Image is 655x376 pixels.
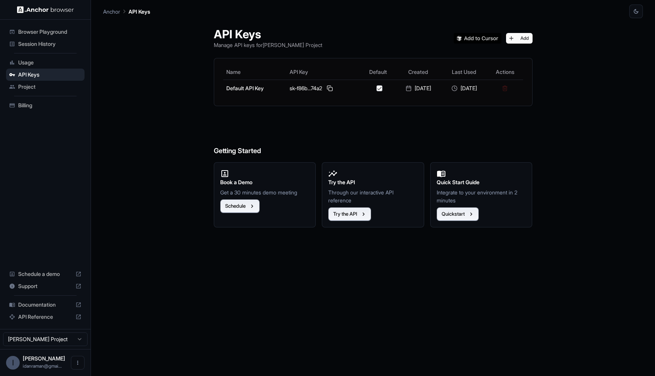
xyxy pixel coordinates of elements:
p: Get a 30 minutes demo meeting [220,188,310,196]
p: Anchor [103,8,120,16]
h6: Getting Started [214,115,533,157]
span: Documentation [18,301,72,309]
div: Schedule a demo [6,268,85,280]
p: Manage API keys for [PERSON_NAME] Project [214,41,322,49]
h2: Quick Start Guide [437,178,526,186]
h1: API Keys [214,27,322,41]
img: Anchor Logo [17,6,74,13]
div: Browser Playground [6,26,85,38]
img: Add anchorbrowser MCP server to Cursor [454,33,501,44]
div: Documentation [6,299,85,311]
div: Support [6,280,85,292]
span: API Keys [18,71,81,78]
th: Created [395,64,441,80]
span: idanraman@gmail.com [23,363,62,369]
p: API Keys [128,8,150,16]
span: Support [18,282,72,290]
p: Through our interactive API reference [328,188,418,204]
button: Try the API [328,207,371,221]
th: Name [223,64,287,80]
button: Quickstart [437,207,479,221]
span: API Reference [18,313,72,321]
button: Schedule [220,199,260,213]
div: Usage [6,56,85,69]
span: Billing [18,102,81,109]
div: Billing [6,99,85,111]
div: Project [6,81,85,93]
th: Last Used [441,64,487,80]
h2: Book a Demo [220,178,310,186]
th: Default [360,64,395,80]
span: Idan Raman [23,355,65,362]
div: sk-f86b...74a2 [290,84,357,93]
td: Default API Key [223,80,287,97]
th: API Key [287,64,360,80]
span: Browser Playground [18,28,81,36]
div: API Keys [6,69,85,81]
div: API Reference [6,311,85,323]
div: [DATE] [398,85,438,92]
button: Open menu [71,356,85,370]
button: Add [506,33,533,44]
nav: breadcrumb [103,7,150,16]
th: Actions [487,64,523,80]
h2: Try the API [328,178,418,186]
button: Copy API key [325,84,334,93]
span: Usage [18,59,81,66]
span: Schedule a demo [18,270,72,278]
span: Session History [18,40,81,48]
p: Integrate to your environment in 2 minutes [437,188,526,204]
div: Session History [6,38,85,50]
span: Project [18,83,81,91]
div: I [6,356,20,370]
div: [DATE] [444,85,484,92]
